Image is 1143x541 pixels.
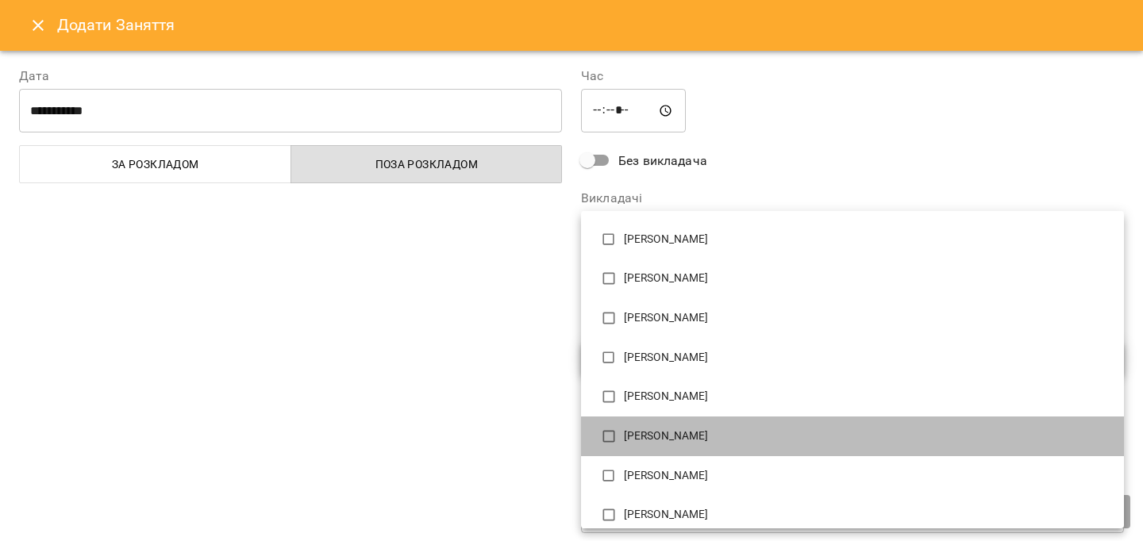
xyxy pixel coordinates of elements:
p: [PERSON_NAME] [624,350,1111,366]
p: [PERSON_NAME] [624,270,1111,286]
p: [PERSON_NAME] [624,507,1111,523]
p: [PERSON_NAME] [624,428,1111,444]
p: [PERSON_NAME] [624,468,1111,484]
p: [PERSON_NAME] [624,232,1111,247]
p: [PERSON_NAME] [624,389,1111,405]
p: [PERSON_NAME] [624,310,1111,326]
